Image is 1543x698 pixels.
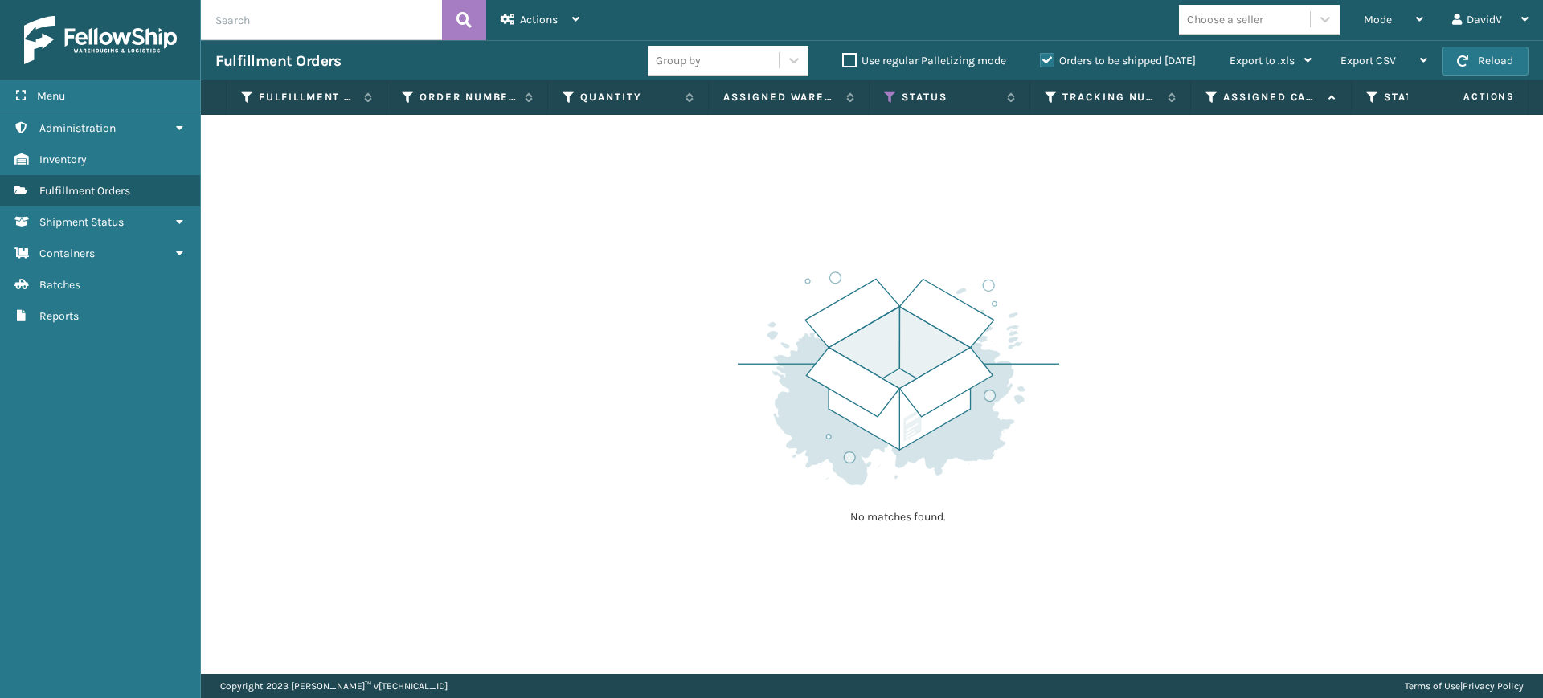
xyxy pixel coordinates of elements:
a: Privacy Policy [1463,680,1524,692]
span: Administration [39,121,116,135]
label: Quantity [580,90,677,104]
span: Export to .xls [1230,54,1295,67]
label: Use regular Palletizing mode [842,54,1006,67]
span: Reports [39,309,79,323]
div: Choose a seller [1187,11,1263,28]
label: Assigned Warehouse [723,90,838,104]
label: Tracking Number [1062,90,1160,104]
a: Terms of Use [1405,680,1460,692]
p: Copyright 2023 [PERSON_NAME]™ v [TECHNICAL_ID] [220,674,448,698]
button: Reload [1442,47,1529,76]
span: Fulfillment Orders [39,184,130,198]
span: Actions [520,13,558,27]
span: Mode [1364,13,1392,27]
label: Status [902,90,999,104]
label: Assigned Carrier Service [1223,90,1320,104]
img: logo [24,16,177,64]
span: Actions [1413,84,1525,110]
span: Menu [37,89,65,103]
div: | [1405,674,1524,698]
label: State [1384,90,1481,104]
span: Containers [39,247,95,260]
span: Batches [39,278,80,292]
label: Orders to be shipped [DATE] [1040,54,1196,67]
label: Order Number [420,90,517,104]
h3: Fulfillment Orders [215,51,341,71]
span: Inventory [39,153,87,166]
span: Export CSV [1340,54,1396,67]
div: Group by [656,52,701,69]
span: Shipment Status [39,215,124,229]
label: Fulfillment Order Id [259,90,356,104]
